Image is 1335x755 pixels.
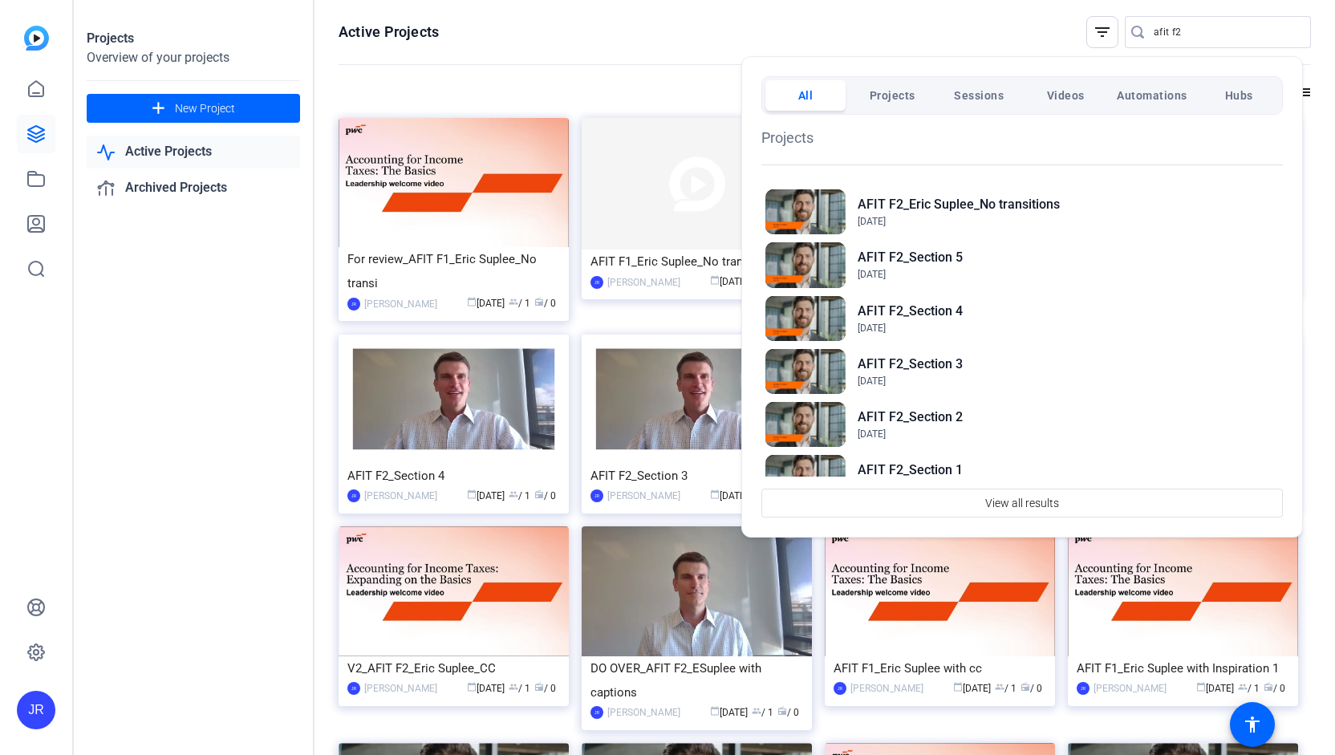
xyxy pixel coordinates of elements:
span: All [798,81,814,110]
span: [DATE] [858,428,886,440]
h2: AFIT F2_Section 2 [858,408,963,427]
span: Sessions [954,81,1004,110]
h2: AFIT F2_Section 3 [858,355,963,374]
img: Thumbnail [765,349,846,394]
h2: AFIT F2_Section 1 [858,461,963,480]
span: [DATE] [858,216,886,227]
button: View all results [761,489,1283,518]
h1: Projects [761,127,1283,148]
span: View all results [985,488,1059,518]
span: Automations [1117,81,1187,110]
img: Thumbnail [765,296,846,341]
img: Thumbnail [765,242,846,287]
img: Thumbnail [765,455,846,500]
span: Hubs [1225,81,1253,110]
img: Thumbnail [765,402,846,447]
h2: AFIT F2_Eric Suplee_No transitions [858,195,1060,214]
h2: AFIT F2_Section 4 [858,302,963,321]
h2: AFIT F2_Section 5 [858,248,963,267]
span: Projects [870,81,915,110]
span: Videos [1047,81,1085,110]
span: [DATE] [858,269,886,280]
span: [DATE] [858,375,886,387]
img: Thumbnail [765,189,846,234]
span: [DATE] [858,323,886,334]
